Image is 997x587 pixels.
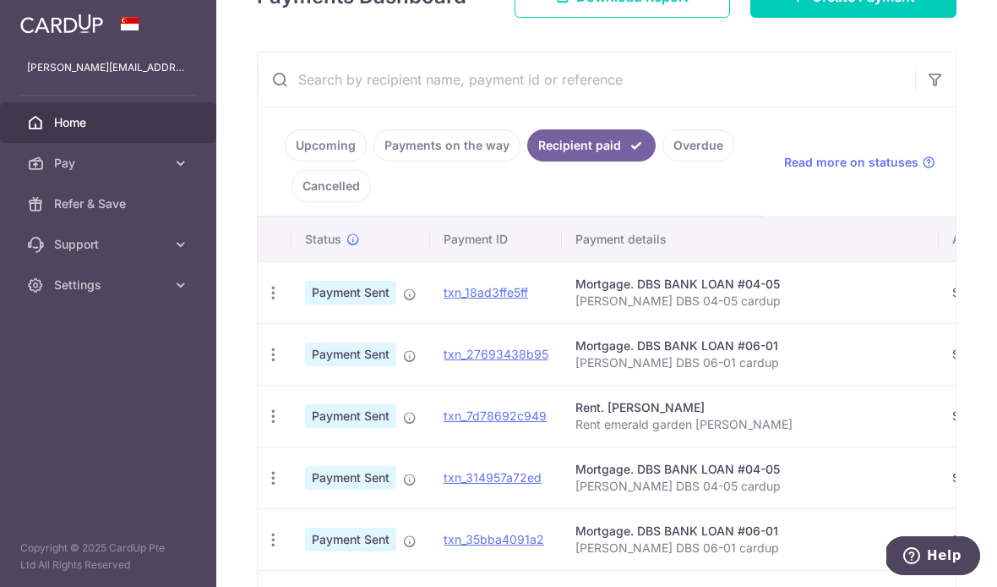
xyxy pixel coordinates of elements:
[575,293,925,310] p: [PERSON_NAME] DBS 04-05 cardup
[305,528,396,551] span: Payment Sent
[258,52,915,107] input: Search by recipient name, payment id or reference
[54,155,166,172] span: Pay
[886,536,980,579] iframe: Opens a widget where you can find more information
[54,195,166,212] span: Refer & Save
[305,466,396,490] span: Payment Sent
[784,154,935,171] a: Read more on statuses
[444,285,528,299] a: txn_18ad3ffe5ff
[430,217,562,261] th: Payment ID
[444,532,544,546] a: txn_35bba4091a2
[575,478,925,495] p: [PERSON_NAME] DBS 04-05 cardup
[575,276,925,293] div: Mortgage. DBS BANK LOAN #04-05
[444,409,547,423] a: txn_7d78692c949
[27,59,189,76] p: [PERSON_NAME][EMAIL_ADDRESS][DOMAIN_NAME]
[784,154,918,171] span: Read more on statuses
[305,281,396,304] span: Payment Sent
[54,277,166,293] span: Settings
[575,461,925,478] div: Mortgage. DBS BANK LOAN #04-05
[527,129,656,162] a: Recipient paid
[662,129,734,162] a: Overdue
[444,470,542,485] a: txn_314957a72ed
[305,231,341,248] span: Status
[444,347,548,361] a: txn_27693438b95
[373,129,520,162] a: Payments on the way
[285,129,367,162] a: Upcoming
[305,343,396,366] span: Payment Sent
[562,217,939,261] th: Payment details
[575,337,925,354] div: Mortgage. DBS BANK LOAN #06-01
[575,354,925,371] p: [PERSON_NAME] DBS 06-01 cardup
[54,114,166,131] span: Home
[952,231,995,248] span: Amount
[291,170,371,202] a: Cancelled
[575,540,925,557] p: [PERSON_NAME] DBS 06-01 cardup
[20,14,103,34] img: CardUp
[54,236,166,253] span: Support
[305,404,396,428] span: Payment Sent
[575,416,925,433] p: Rent emerald garden [PERSON_NAME]
[575,399,925,416] div: Rent. [PERSON_NAME]
[575,523,925,540] div: Mortgage. DBS BANK LOAN #06-01
[41,12,75,27] span: Help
